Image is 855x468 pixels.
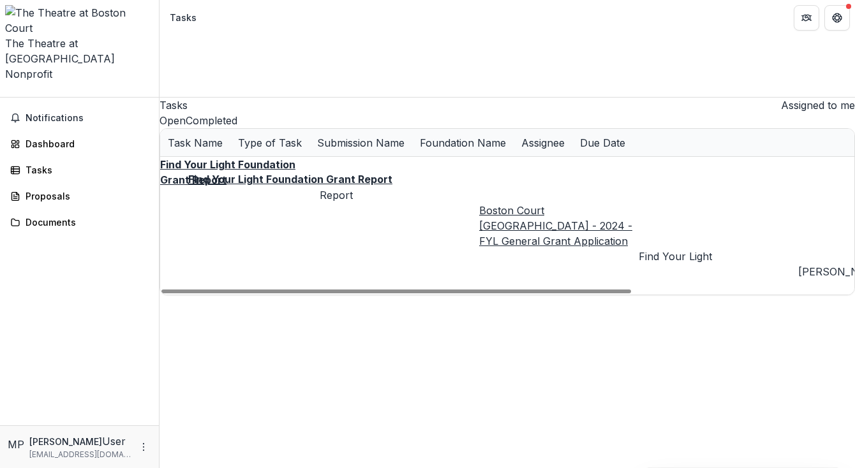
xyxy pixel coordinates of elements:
[5,133,154,154] a: Dashboard
[479,204,632,247] a: Boston Court [GEOGRAPHIC_DATA] - 2024 - FYL General Grant Application
[572,135,633,150] div: Due Date
[188,173,392,186] a: Find Your Light Foundation Grant Report
[572,129,633,156] div: Due Date
[170,11,197,24] div: Tasks
[514,129,572,156] div: Assignee
[160,129,230,156] div: Task Name
[230,129,309,156] div: Type of Task
[186,113,237,128] button: Completed
[102,434,126,449] p: User
[514,135,572,150] div: Assignee
[160,135,230,150] div: Task Name
[5,36,154,66] div: The Theatre at [GEOGRAPHIC_DATA]
[412,135,514,150] div: Foundation Name
[320,187,479,203] div: Report
[29,435,102,448] p: [PERSON_NAME]
[5,212,154,233] a: Documents
[309,129,412,156] div: Submission Name
[26,189,144,203] div: Proposals
[5,108,154,128] button: Notifications
[160,113,186,128] button: Open
[8,437,24,452] div: Manuel Prieto
[26,216,144,229] div: Documents
[639,249,798,264] div: Find Your Light
[136,439,151,455] button: More
[794,5,819,31] button: Partners
[165,8,202,27] nav: breadcrumb
[412,129,514,156] div: Foundation Name
[26,137,144,150] div: Dashboard
[26,113,149,124] span: Notifications
[309,135,412,150] div: Submission Name
[776,98,855,113] button: Assigned to me
[160,98,188,113] h2: Tasks
[160,158,295,186] a: Find Your Light Foundation Grant Report
[5,159,154,180] a: Tasks
[5,68,52,80] span: Nonprofit
[26,163,144,177] div: Tasks
[230,135,309,150] div: Type of Task
[5,186,154,207] a: Proposals
[5,5,154,36] img: The Theatre at Boston Court
[824,5,850,31] button: Get Help
[29,449,131,460] p: [EMAIL_ADDRESS][DOMAIN_NAME]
